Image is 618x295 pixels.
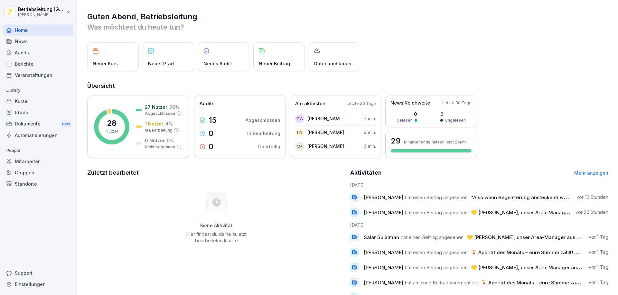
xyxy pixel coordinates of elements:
a: Home [3,24,73,36]
p: 0 Nutzer [145,137,165,144]
h3: 29 [391,135,401,146]
p: Mitarbeitende nutzen jetzt Bounti [404,140,467,144]
p: Abgeschlossen [246,117,280,124]
a: Gruppen [3,167,73,178]
a: DokumenteNew [3,118,73,130]
h5: Keine Aktivität [184,223,249,228]
span: hat einen Beitrag angesehen [405,209,468,216]
p: 0 [209,130,213,137]
p: Überfällig [258,143,280,150]
p: Neuer Pfad [148,60,174,67]
p: People [3,145,73,156]
div: New [61,120,71,128]
p: 96 % [169,104,179,110]
p: 0 [209,143,213,151]
span: hat einen Beitrag angesehen [405,264,468,271]
span: hat an einen Beitrag kommentiert [405,280,478,286]
div: Dokumente [3,118,73,130]
p: Hier findest du deine zuletzt bearbeiteten Inhalte [184,231,249,244]
a: Mitarbeiter [3,156,73,167]
a: Audits [3,47,73,58]
p: 1 Nutzer [145,120,164,127]
h2: Aktivitäten [350,168,382,177]
p: 4 % [165,120,173,127]
p: [PERSON_NAME] [18,13,65,17]
p: vor 1 Tag [589,234,608,240]
a: Standorte [3,178,73,189]
p: Audits [200,100,214,107]
span: [PERSON_NAME] [364,209,403,216]
p: [PERSON_NAME] [307,143,344,150]
span: [PERSON_NAME] [364,249,403,255]
div: Einstellungen [3,279,73,290]
p: Letzte 30 Tage [442,100,472,106]
p: 28 [107,119,117,127]
a: Veranstaltungen [3,69,73,81]
h6: [DATE] [350,182,609,189]
p: Betriebsleitung [GEOGRAPHIC_DATA] [18,7,65,12]
p: 0 % [167,137,174,144]
p: Abgeschlossen [145,111,175,116]
p: Nicht begonnen [145,144,175,150]
p: Library [3,85,73,96]
h2: Zuletzt bearbeitet [87,168,346,177]
p: Was möchtest du heute tun? [87,22,608,32]
p: 7 min. [364,115,376,122]
a: Pfade [3,107,73,118]
a: Mehr anzeigen [574,170,608,176]
p: 0 [440,111,466,117]
p: [PERSON_NAME] [307,129,344,136]
a: Kurse [3,96,73,107]
a: Automatisierungen [3,130,73,141]
p: Datei hochladen [314,60,351,67]
a: Berichte [3,58,73,69]
p: vor 1 Tag [589,279,608,286]
p: Neuer Kurs [93,60,118,67]
p: vor 1 Tag [589,249,608,255]
p: In Bearbeitung [247,130,280,137]
p: 4 min. [364,129,376,136]
p: Ungelesen [445,117,466,123]
div: LD [295,128,304,137]
div: Support [3,267,73,279]
span: hat einen Beitrag angesehen [401,234,464,240]
p: News Reichweite [390,99,430,107]
h1: Guten Abend, Betriebsleitung [87,12,608,22]
span: [PERSON_NAME] [364,264,403,271]
h2: Übersicht [87,81,608,90]
p: In Bearbeitung [145,127,173,133]
p: vor 10 Stunden [576,194,608,200]
p: Am aktivsten [295,100,325,107]
div: MF [295,142,304,151]
p: vor 20 Stunden [576,209,608,216]
p: Letzte 30 Tage [347,101,376,106]
p: 15 [209,116,217,124]
p: Neues Audit [203,60,231,67]
p: 27 Nutzer [145,104,167,110]
p: 3 min. [364,143,376,150]
span: Salar Sulaiman [364,234,399,240]
p: vor 1 Tag [589,264,608,271]
p: Nutzer [106,128,118,134]
div: CG [295,114,304,123]
span: [PERSON_NAME] [364,280,403,286]
a: News [3,36,73,47]
p: 0 [397,111,417,117]
h6: [DATE] [350,222,609,228]
p: [PERSON_NAME] [PERSON_NAME] [307,115,344,122]
p: Neuer Beitrag [259,60,290,67]
span: hat einen Beitrag angesehen [405,194,468,200]
span: hat einen Beitrag angesehen [405,249,468,255]
p: Gelesen [397,117,413,123]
